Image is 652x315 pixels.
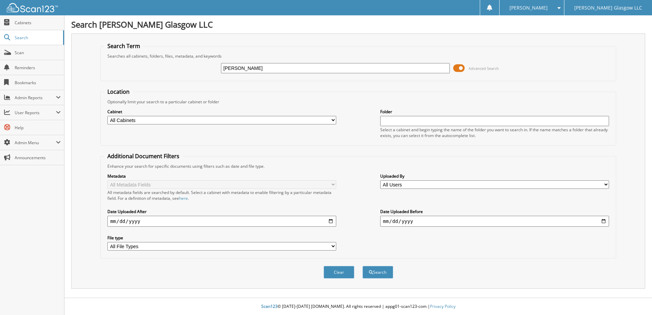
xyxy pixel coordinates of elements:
[15,35,60,41] span: Search
[104,88,133,95] legend: Location
[15,125,61,131] span: Help
[380,173,609,179] label: Uploaded By
[104,152,183,160] legend: Additional Document Filters
[469,66,499,71] span: Advanced Search
[380,216,609,227] input: end
[380,209,609,214] label: Date Uploaded Before
[430,303,456,309] a: Privacy Policy
[15,20,61,26] span: Cabinets
[15,80,61,86] span: Bookmarks
[107,209,336,214] label: Date Uploaded After
[104,42,144,50] legend: Search Term
[380,127,609,138] div: Select a cabinet and begin typing the name of the folder you want to search in. If the name match...
[324,266,354,279] button: Clear
[7,3,58,12] img: scan123-logo-white.svg
[261,303,278,309] span: Scan123
[104,53,612,59] div: Searches all cabinets, folders, files, metadata, and keywords
[15,140,56,146] span: Admin Menu
[107,190,336,201] div: All metadata fields are searched by default. Select a cabinet with metadata to enable filtering b...
[380,109,609,115] label: Folder
[509,6,548,10] span: [PERSON_NAME]
[107,173,336,179] label: Metadata
[15,65,61,71] span: Reminders
[104,99,612,105] div: Optionally limit your search to a particular cabinet or folder
[64,298,652,315] div: © [DATE]-[DATE] [DOMAIN_NAME]. All rights reserved | appg01-scan123-com |
[107,235,336,241] label: File type
[107,216,336,227] input: start
[574,6,642,10] span: [PERSON_NAME] Glasgow LLC
[15,95,56,101] span: Admin Reports
[15,50,61,56] span: Scan
[15,110,56,116] span: User Reports
[15,155,61,161] span: Announcements
[104,163,612,169] div: Enhance your search for specific documents using filters such as date and file type.
[179,195,188,201] a: here
[107,109,336,115] label: Cabinet
[618,282,652,315] iframe: Chat Widget
[71,19,645,30] h1: Search [PERSON_NAME] Glasgow LLC
[362,266,393,279] button: Search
